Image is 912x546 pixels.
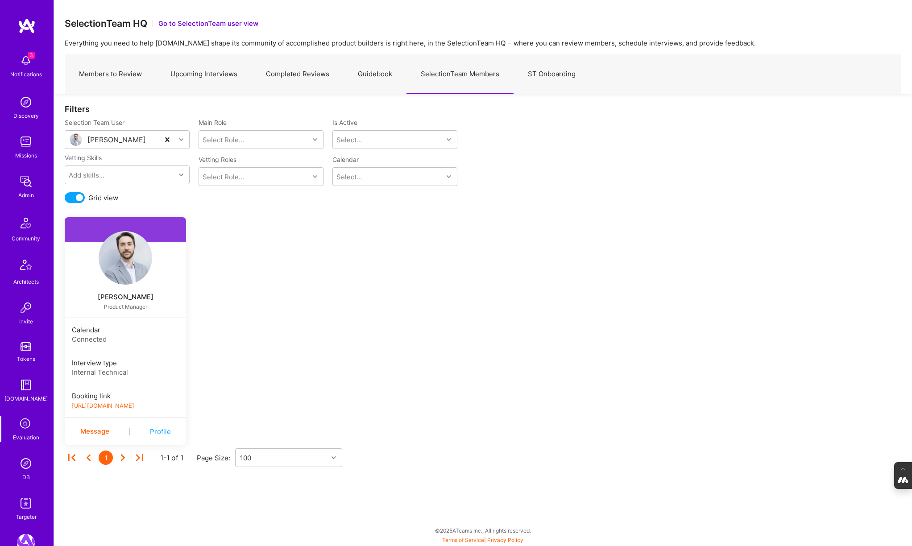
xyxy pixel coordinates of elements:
img: Admin Search [17,455,35,472]
div: Notifications [10,70,42,79]
a: [PERSON_NAME] [65,292,186,302]
div: Targeter [16,512,37,521]
img: logo [18,18,36,34]
div: [DOMAIN_NAME] [4,394,48,403]
i: icon Chevron [313,137,317,142]
a: Members to Review [65,55,156,94]
div: Add skills... [69,170,104,180]
div: Page Size: [197,453,235,463]
span: 3 [28,52,35,59]
div: Select... [336,172,362,182]
img: discovery [17,93,35,111]
i: icon Chevron [179,137,183,142]
a: [URL][DOMAIN_NAME] [72,402,134,409]
a: Completed Reviews [252,55,344,94]
div: Filters [65,104,901,114]
label: Vetting Skills [65,153,102,162]
div: Select... [336,135,362,145]
a: Terms of Service [442,537,484,543]
div: 1-1 of 1 [160,453,183,463]
img: bell [17,52,35,70]
a: SelectionTeam Members [406,55,514,94]
div: Architects [13,277,39,286]
div: Tokens [17,354,35,364]
div: Evaluation [13,433,39,442]
label: Main Role [199,118,323,127]
i: icon Chevron [447,174,451,179]
span: | [442,537,523,543]
img: Community [15,212,37,234]
div: Discovery [13,111,39,120]
a: User Avatar [65,231,186,285]
div: 1 [99,451,113,465]
div: Invite [19,317,33,326]
div: Connected [72,335,179,344]
div: DB [22,472,30,482]
div: Select Role... [203,172,244,182]
img: User Avatar [99,231,152,285]
div: Calendar [72,325,179,335]
img: teamwork [17,133,35,151]
a: Profile [150,427,171,436]
img: tokens [21,342,31,351]
div: Message [80,426,109,437]
label: Selection Team User [65,118,190,127]
a: Upcoming Interviews [156,55,252,94]
label: Vetting Roles [199,155,323,164]
img: guide book [17,376,35,394]
div: Internal Technical [72,368,179,377]
div: Select Role... [203,135,244,145]
i: icon Chevron [179,173,183,177]
i: icon SelectionTeam [17,416,34,433]
div: Product Manager [75,303,175,310]
label: Calendar [332,155,359,164]
div: © 2025 ATeams Inc., All rights reserved. [54,519,912,542]
img: User Avatar [70,133,82,146]
img: Architects [15,256,37,277]
i: icon Chevron [332,455,336,460]
i: icon Chevron [447,137,451,142]
a: Privacy Policy [487,537,523,543]
div: 100 [240,453,251,463]
div: Community [12,234,40,243]
i: icon Chevron [313,174,317,179]
div: Admin [18,190,34,200]
img: Invite [17,299,35,317]
button: Go to SelectionTeam user view [158,19,258,28]
div: Missions [15,151,37,160]
div: Booking link [72,391,179,401]
img: Skill Targeter [17,494,35,512]
h3: SelectionTeam HQ [65,18,147,29]
div: [PERSON_NAME] [87,135,146,145]
img: admin teamwork [17,173,35,190]
span: Grid view [88,193,118,203]
a: ST Onboarding [514,55,590,94]
p: Everything you need to help [DOMAIN_NAME] shape its community of accomplished product builders is... [65,38,901,48]
label: Is Active [332,118,357,127]
div: Interview type [72,358,179,368]
a: Guidebook [344,55,406,94]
